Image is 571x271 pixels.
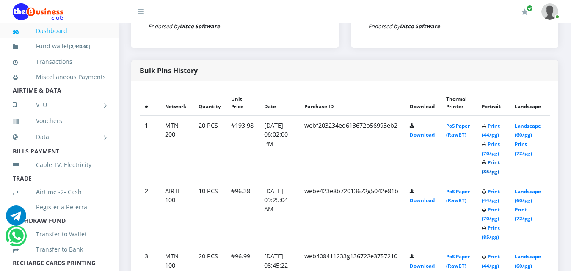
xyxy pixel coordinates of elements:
[482,159,500,175] a: Print (85/pg)
[441,90,477,115] th: Thermal Printer
[140,90,160,115] th: #
[193,115,226,181] td: 20 PCS
[160,90,193,115] th: Network
[226,115,259,181] td: ₦193.98
[140,66,198,75] strong: Bulk Pins History
[541,3,558,20] img: User
[226,90,259,115] th: Unit Price
[482,224,500,240] a: Print (85/pg)
[193,181,226,246] td: 10 PCS
[477,90,510,115] th: Portrait
[13,126,106,148] a: Data
[482,123,500,138] a: Print (44/pg)
[193,90,226,115] th: Quantity
[521,8,528,15] i: Renew/Upgrade Subscription
[482,141,500,156] a: Print (70/pg)
[13,111,106,131] a: Vouchers
[13,197,106,217] a: Register a Referral
[13,155,106,175] a: Cable TV, Electricity
[259,181,299,246] td: [DATE] 09:25:04 AM
[8,232,25,246] a: Chat for support
[482,253,500,269] a: Print (44/pg)
[299,115,405,181] td: webf203234ed613672b56993eb2
[400,22,440,30] strong: Ditco Software
[13,182,106,202] a: Airtime -2- Cash
[160,181,193,246] td: AIRTEL 100
[368,22,440,30] small: Endorsed by
[148,22,220,30] small: Endorsed by
[13,3,63,20] img: Logo
[13,240,106,259] a: Transfer to Bank
[515,188,541,204] a: Landscape (60/pg)
[515,206,532,222] a: Print (72/pg)
[446,188,470,204] a: PoS Paper (RawBT)
[179,22,220,30] strong: Ditco Software
[299,90,405,115] th: Purchase ID
[259,90,299,115] th: Date
[446,123,470,138] a: PoS Paper (RawBT)
[71,43,88,49] b: 2,440.60
[410,131,435,138] a: Download
[527,5,533,11] span: Renew/Upgrade Subscription
[13,224,106,244] a: Transfer to Wallet
[140,115,160,181] td: 1
[446,253,470,269] a: PoS Paper (RawBT)
[410,197,435,203] a: Download
[13,94,106,115] a: VTU
[515,123,541,138] a: Landscape (60/pg)
[69,43,90,49] small: [ ]
[13,67,106,87] a: Miscellaneous Payments
[13,52,106,71] a: Transactions
[515,253,541,269] a: Landscape (60/pg)
[510,90,550,115] th: Landscape
[140,181,160,246] td: 2
[299,181,405,246] td: webe423e8b72013672g5042e81b
[515,141,532,156] a: Print (72/pg)
[410,263,435,269] a: Download
[6,212,26,226] a: Chat for support
[259,115,299,181] td: [DATE] 06:02:00 PM
[13,36,106,56] a: Fund wallet[2,440.60]
[405,90,441,115] th: Download
[482,188,500,204] a: Print (44/pg)
[482,206,500,222] a: Print (70/pg)
[160,115,193,181] td: MTN 200
[13,21,106,41] a: Dashboard
[226,181,259,246] td: ₦96.38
